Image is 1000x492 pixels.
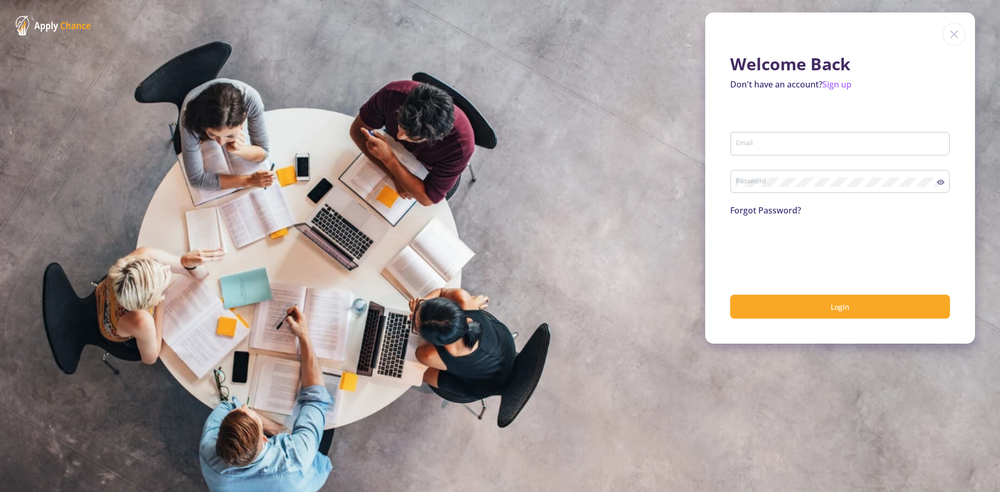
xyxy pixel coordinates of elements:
iframe: reCAPTCHA [730,229,889,270]
span: Login [831,302,849,312]
button: Login [730,295,950,319]
a: Sign up [822,79,852,90]
img: ApplyChance Logo [16,16,91,35]
h1: Welcome Back [730,54,950,74]
p: Don't have an account? [730,78,950,91]
a: Forgot Password? [730,205,801,216]
img: close icon [943,23,966,46]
